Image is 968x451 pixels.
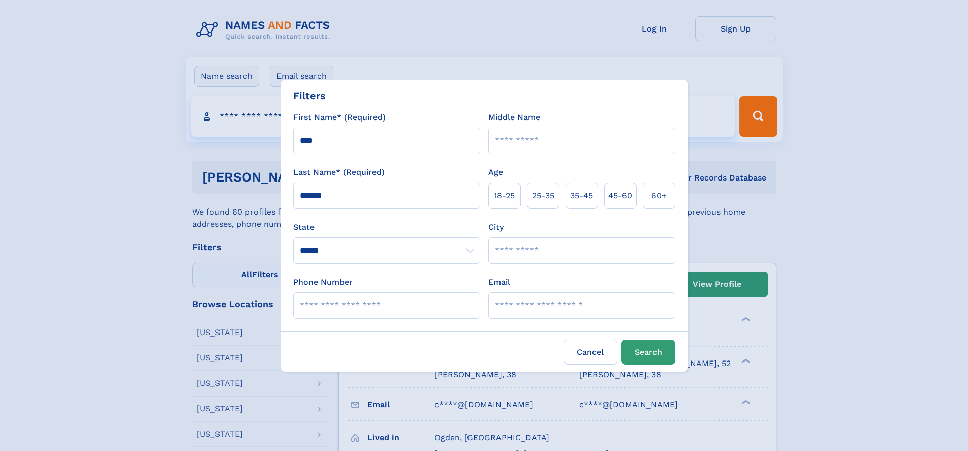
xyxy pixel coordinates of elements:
label: First Name* (Required) [293,111,386,124]
label: Cancel [564,340,617,365]
span: 18‑25 [494,190,515,202]
label: Email [488,276,510,288]
label: Age [488,166,503,178]
label: City [488,221,504,233]
div: Filters [293,88,326,103]
label: Last Name* (Required) [293,166,385,178]
span: 35‑45 [570,190,593,202]
label: Middle Name [488,111,540,124]
label: Phone Number [293,276,353,288]
span: 25‑35 [532,190,554,202]
span: 45‑60 [608,190,632,202]
span: 60+ [651,190,667,202]
button: Search [621,340,675,365]
label: State [293,221,480,233]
